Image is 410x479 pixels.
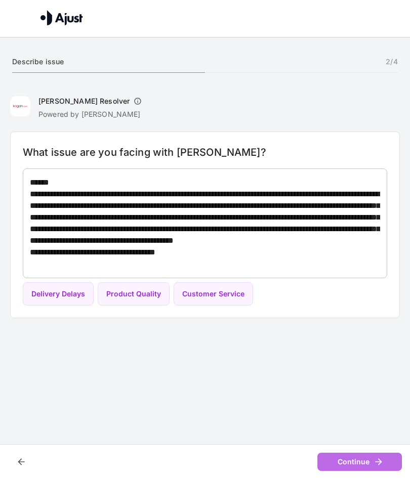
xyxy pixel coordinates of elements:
img: Ajust [40,10,83,25]
h6: Describe issue [12,56,64,68]
button: Customer Service [174,282,253,306]
p: Powered by [PERSON_NAME] [38,109,146,119]
button: Continue [317,453,402,471]
button: Delivery Delays [23,282,94,306]
p: 2 / 4 [386,57,397,67]
h6: What issue are you facing with [PERSON_NAME]? [23,144,387,160]
img: Kogan [10,96,30,116]
button: Product Quality [98,282,170,306]
h6: [PERSON_NAME] Resolver [38,96,130,106]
